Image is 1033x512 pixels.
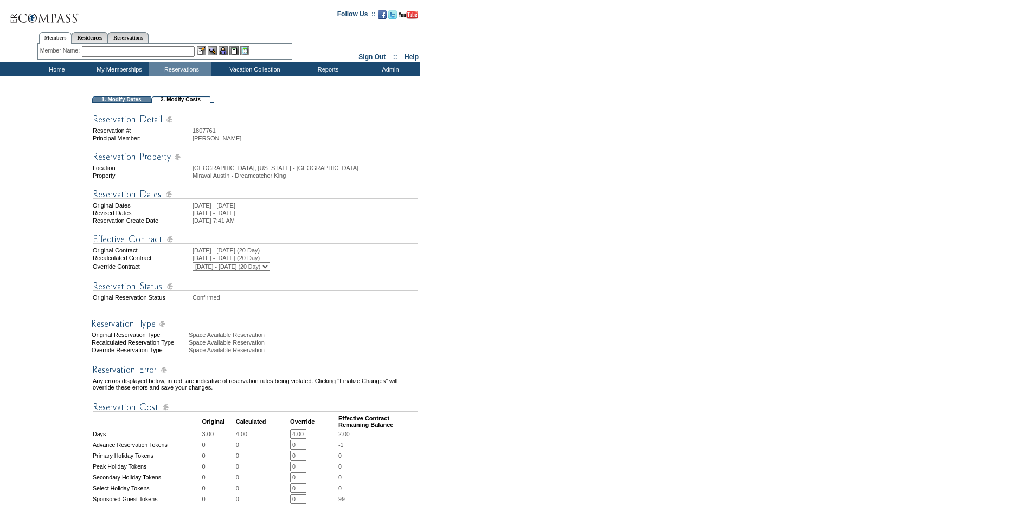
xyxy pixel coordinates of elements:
[202,483,235,493] td: 0
[240,46,249,55] img: b_calculator.gif
[208,46,217,55] img: View
[93,280,418,293] img: Reservation Status
[337,9,376,22] td: Follow Us ::
[92,339,188,346] div: Recalculated Reservation Type
[229,46,239,55] img: Reservations
[93,217,191,224] td: Reservation Create Date
[236,483,289,493] td: 0
[189,332,419,338] div: Space Available Reservation
[149,62,211,76] td: Reservations
[202,494,235,504] td: 0
[93,429,201,439] td: Days
[189,347,419,353] div: Space Available Reservation
[378,14,387,20] a: Become our fan on Facebook
[24,62,87,76] td: Home
[193,172,418,179] td: Miraval Austin - Dreamcatcher King
[193,247,418,254] td: [DATE] - [DATE] (20 Day)
[393,53,397,61] span: ::
[39,32,72,44] a: Members
[399,11,418,19] img: Subscribe to our YouTube Channel
[72,32,108,43] a: Residences
[193,294,418,301] td: Confirmed
[93,150,418,164] img: Reservation Property
[108,32,149,43] a: Reservations
[202,429,235,439] td: 3.00
[93,363,418,377] img: Reservation Errors
[93,494,201,504] td: Sponsored Guest Tokens
[93,135,191,141] td: Principal Member:
[202,451,235,461] td: 0
[388,14,397,20] a: Follow us on Twitter
[338,496,345,502] span: 99
[193,165,418,171] td: [GEOGRAPHIC_DATA], [US_STATE] - [GEOGRAPHIC_DATA]
[338,452,342,459] span: 0
[296,62,358,76] td: Reports
[236,451,289,461] td: 0
[193,202,418,209] td: [DATE] - [DATE]
[388,10,397,19] img: Follow us on Twitter
[92,96,151,103] td: 1. Modify Dates
[93,378,418,391] td: Any errors displayed below, in red, are indicative of reservation rules being violated. Clicking ...
[338,463,342,470] span: 0
[236,415,289,428] td: Calculated
[92,347,188,353] div: Override Reservation Type
[93,165,191,171] td: Location
[219,46,228,55] img: Impersonate
[93,294,191,301] td: Original Reservation Status
[236,494,289,504] td: 0
[211,62,296,76] td: Vacation Collection
[87,62,149,76] td: My Memberships
[236,440,289,450] td: 0
[290,415,337,428] td: Override
[399,14,418,20] a: Subscribe to our YouTube Channel
[93,187,418,201] img: Reservation Dates
[193,135,418,141] td: [PERSON_NAME]
[202,462,235,471] td: 0
[202,440,235,450] td: 0
[93,462,201,471] td: Peak Holiday Tokens
[151,96,210,103] td: 2. Modify Costs
[358,53,386,61] a: Sign Out
[236,472,289,482] td: 0
[358,62,420,76] td: Admin
[93,451,201,461] td: Primary Holiday Tokens
[93,472,201,482] td: Secondary Holiday Tokens
[93,247,191,254] td: Original Contract
[93,483,201,493] td: Select Holiday Tokens
[93,113,418,126] img: Reservation Detail
[93,440,201,450] td: Advance Reservation Tokens
[405,53,419,61] a: Help
[338,415,418,428] td: Effective Contract Remaining Balance
[197,46,206,55] img: b_edit.gif
[193,210,418,216] td: [DATE] - [DATE]
[236,462,289,471] td: 0
[338,431,350,437] span: 2.00
[193,217,418,224] td: [DATE] 7:41 AM
[202,415,235,428] td: Original
[9,3,80,25] img: Compass Home
[189,339,419,346] div: Space Available Reservation
[92,332,188,338] div: Original Reservation Type
[40,46,82,55] div: Member Name:
[202,472,235,482] td: 0
[93,232,418,246] img: Effective Contract
[338,485,342,491] span: 0
[378,10,387,19] img: Become our fan on Facebook
[92,317,417,330] img: Reservation Type
[93,172,191,179] td: Property
[93,210,191,216] td: Revised Dates
[93,400,418,414] img: Reservation Cost
[193,255,418,261] td: [DATE] - [DATE] (20 Day)
[93,127,191,134] td: Reservation #:
[236,429,289,439] td: 4.00
[338,442,343,448] span: -1
[93,202,191,209] td: Original Dates
[193,127,418,134] td: 1807761
[338,474,342,481] span: 0
[93,262,191,271] td: Override Contract
[93,255,191,261] td: Recalculated Contract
